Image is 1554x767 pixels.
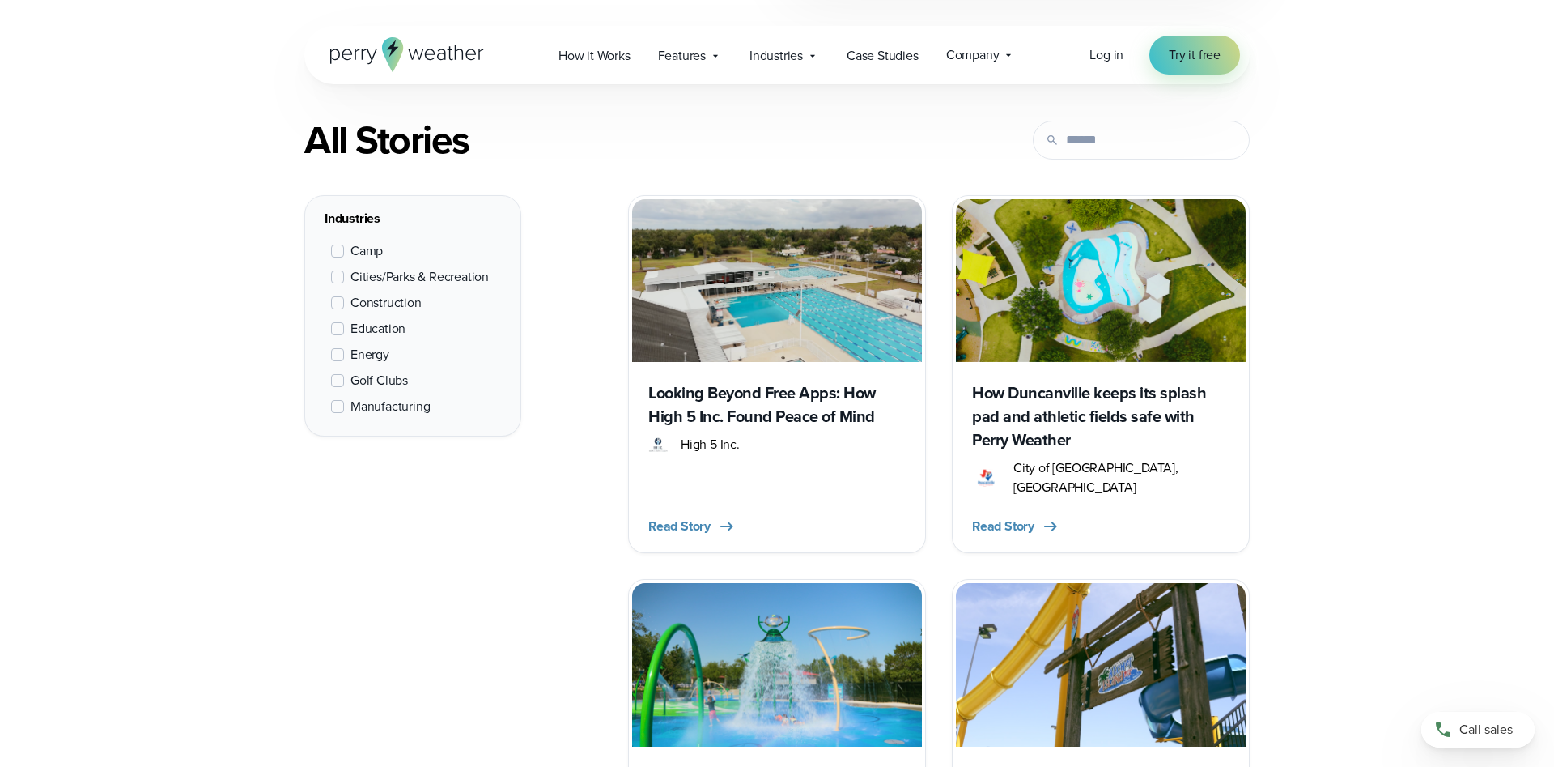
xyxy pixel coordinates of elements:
a: High 5 inc. Looking Beyond Free Apps: How High 5 Inc. Found Peace of Mind High 5 Inc High 5 Inc. ... [628,195,926,553]
span: Case Studies [847,46,919,66]
div: All Stories [304,117,926,163]
img: Schaumburg Part District Water Park [956,583,1246,746]
span: Try it free [1169,45,1221,65]
span: Education [350,319,405,339]
span: City of [GEOGRAPHIC_DATA], [GEOGRAPHIC_DATA] [1013,458,1229,497]
div: Industries [325,209,501,228]
span: Manufacturing [350,397,430,416]
a: Call sales [1421,712,1535,748]
a: Try it free [1149,36,1240,75]
button: Read Story [972,517,1060,536]
span: Golf Clubs [350,371,408,390]
span: How it Works [558,46,631,66]
span: Log in [1089,45,1123,64]
a: Case Studies [833,39,932,72]
span: Energy [350,345,389,364]
span: Read Story [648,517,711,536]
span: Construction [350,293,422,313]
img: City of Duncanville Logo [972,468,1000,488]
a: Duncanville Splash Pad How Duncanville keeps its splash pad and athletic fields safe with Perry W... [952,195,1250,553]
button: Read Story [648,517,737,536]
span: Company [946,45,1000,65]
h3: How Duncanville keeps its splash pad and athletic fields safe with Perry Weather [972,381,1229,452]
span: Read Story [972,517,1034,536]
img: Duncanville Splash Pad [956,199,1246,362]
img: High 5 inc. [632,199,922,362]
span: Call sales [1459,720,1513,739]
span: Industries [749,46,803,66]
span: High 5 Inc. [681,435,740,454]
a: How it Works [545,39,644,72]
h3: Looking Beyond Free Apps: How High 5 Inc. Found Peace of Mind [648,381,906,428]
span: Features [658,46,706,66]
img: High 5 Inc [648,435,668,454]
span: Cities/Parks & Recreation [350,267,489,287]
span: Camp [350,241,383,261]
a: Log in [1089,45,1123,65]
